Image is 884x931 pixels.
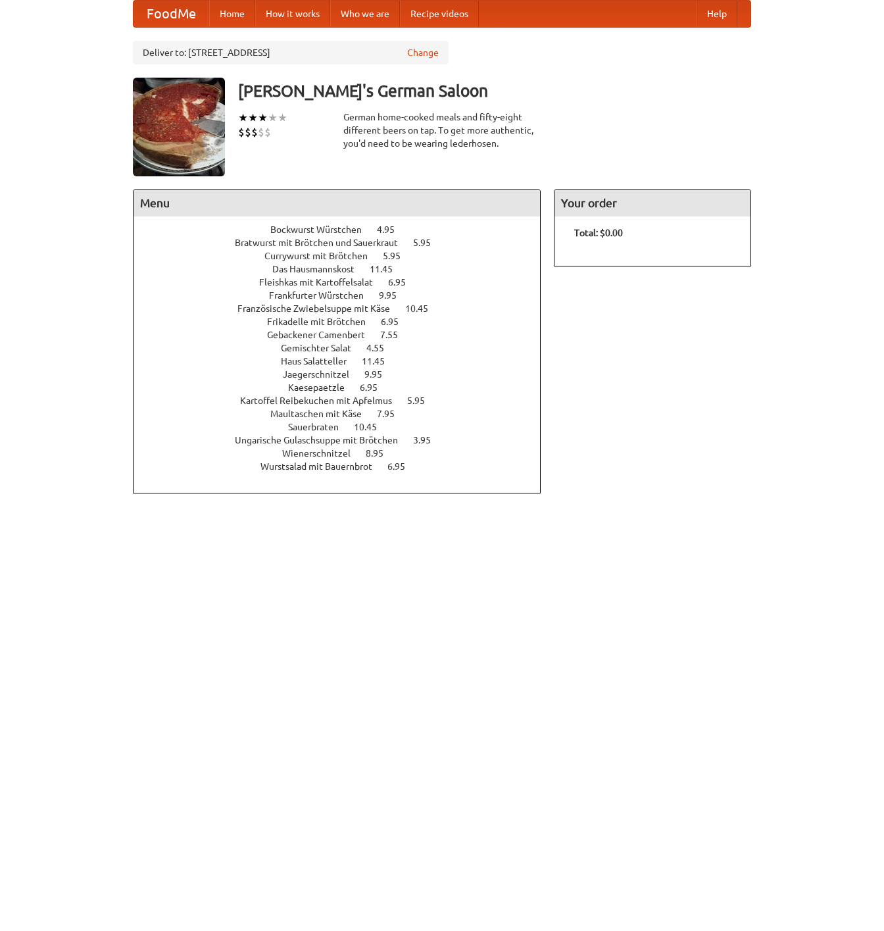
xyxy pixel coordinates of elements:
span: Das Hausmannskost [272,264,368,274]
img: angular.jpg [133,78,225,176]
a: Bockwurst Würstchen 4.95 [270,224,419,235]
li: $ [245,125,251,139]
span: 11.45 [370,264,406,274]
span: Currywurst mit Brötchen [264,251,381,261]
a: Ungarische Gulaschsuppe mit Brötchen 3.95 [235,435,455,445]
a: Change [407,46,439,59]
a: Bratwurst mit Brötchen und Sauerkraut 5.95 [235,238,455,248]
span: 6.95 [381,316,412,327]
li: ★ [268,111,278,125]
span: Gemischter Salat [281,343,364,353]
span: 8.95 [366,448,397,459]
span: 9.95 [379,290,410,301]
span: Bratwurst mit Brötchen und Sauerkraut [235,238,411,248]
span: Fleishkas mit Kartoffelsalat [259,277,386,288]
a: Frikadelle mit Brötchen 6.95 [267,316,423,327]
h4: Your order [554,190,750,216]
span: 5.95 [407,395,438,406]
span: 6.95 [360,382,391,393]
span: Sauerbraten [288,422,352,432]
a: How it works [255,1,330,27]
a: Home [209,1,255,27]
span: 3.95 [413,435,444,445]
span: 5.95 [413,238,444,248]
li: ★ [238,111,248,125]
span: 4.95 [377,224,408,235]
a: Kartoffel Reibekuchen mit Apfelmus 5.95 [240,395,449,406]
span: Wienerschnitzel [282,448,364,459]
span: 7.55 [380,330,411,340]
a: Frankfurter Würstchen 9.95 [269,290,421,301]
span: Französische Zwiebelsuppe mit Käse [237,303,403,314]
span: 7.95 [377,409,408,419]
a: Jaegerschnitzel 9.95 [283,369,406,380]
a: Französische Zwiebelsuppe mit Käse 10.45 [237,303,453,314]
span: 11.45 [362,356,398,366]
span: Jaegerschnitzel [283,369,362,380]
li: $ [264,125,271,139]
span: Maultaschen mit Käse [270,409,375,419]
span: Kaesepaetzle [288,382,358,393]
a: Das Hausmannskost 11.45 [272,264,417,274]
a: FoodMe [134,1,209,27]
a: Maultaschen mit Käse 7.95 [270,409,419,419]
li: ★ [278,111,287,125]
li: $ [258,125,264,139]
a: Fleishkas mit Kartoffelsalat 6.95 [259,277,430,288]
span: 10.45 [354,422,390,432]
a: Gebackener Camenbert 7.55 [267,330,422,340]
a: Wurstsalad mit Bauernbrot 6.95 [260,461,430,472]
a: Currywurst mit Brötchen 5.95 [264,251,425,261]
span: 6.95 [388,277,419,288]
span: Bockwurst Würstchen [270,224,375,235]
a: Who we are [330,1,400,27]
h3: [PERSON_NAME]'s German Saloon [238,78,751,104]
span: 5.95 [383,251,414,261]
h4: Menu [134,190,540,216]
span: 6.95 [387,461,418,472]
li: ★ [248,111,258,125]
a: Haus Salatteller 11.45 [281,356,409,366]
li: $ [251,125,258,139]
span: Ungarische Gulaschsuppe mit Brötchen [235,435,411,445]
b: Total: $0.00 [574,228,623,238]
span: Frankfurter Würstchen [269,290,377,301]
span: Wurstsalad mit Bauernbrot [260,461,385,472]
span: 4.55 [366,343,397,353]
div: German home-cooked meals and fifty-eight different beers on tap. To get more authentic, you'd nee... [343,111,541,150]
li: ★ [258,111,268,125]
span: 10.45 [405,303,441,314]
span: 9.95 [364,369,395,380]
div: Deliver to: [STREET_ADDRESS] [133,41,449,64]
span: Haus Salatteller [281,356,360,366]
a: Kaesepaetzle 6.95 [288,382,402,393]
span: Kartoffel Reibekuchen mit Apfelmus [240,395,405,406]
a: Recipe videos [400,1,479,27]
span: Gebackener Camenbert [267,330,378,340]
span: Frikadelle mit Brötchen [267,316,379,327]
a: Sauerbraten 10.45 [288,422,401,432]
li: $ [238,125,245,139]
a: Wienerschnitzel 8.95 [282,448,408,459]
a: Gemischter Salat 4.55 [281,343,408,353]
a: Help [697,1,737,27]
